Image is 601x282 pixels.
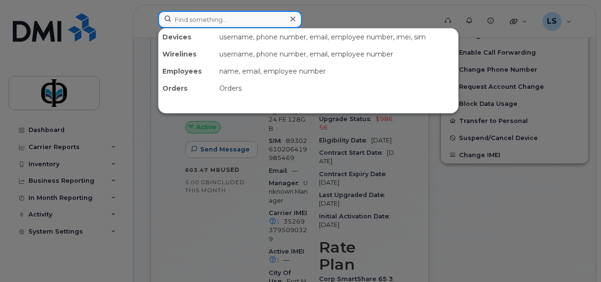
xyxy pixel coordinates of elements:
div: Employees [159,63,216,80]
div: username, phone number, email, employee number [216,46,458,63]
div: username, phone number, email, employee number, imei, sim [216,28,458,46]
div: name, email, employee number [216,63,458,80]
div: Devices [159,28,216,46]
div: Wirelines [159,46,216,63]
input: Find something... [158,11,302,28]
div: Orders [216,80,458,97]
div: Orders [159,80,216,97]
